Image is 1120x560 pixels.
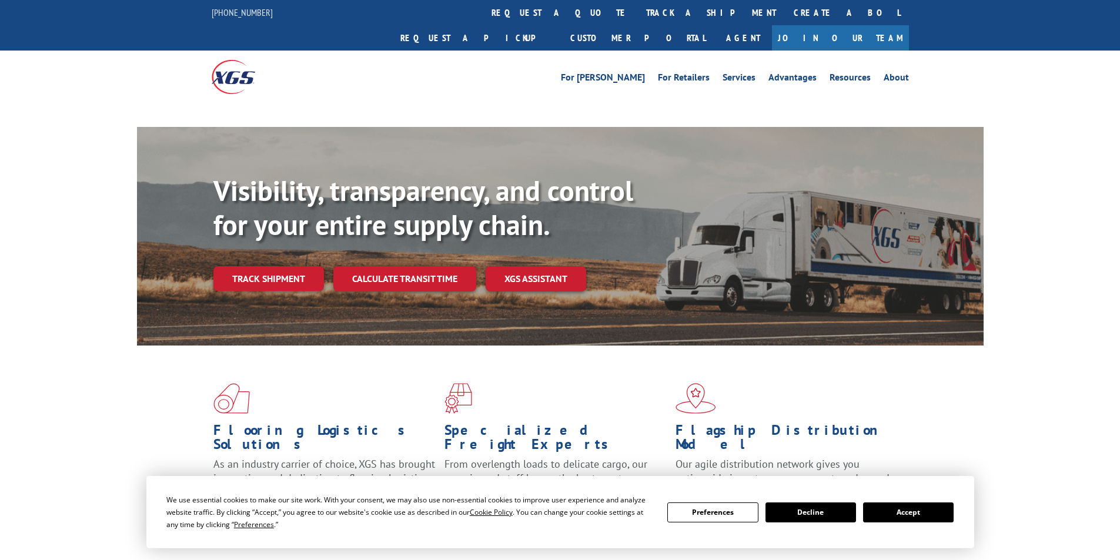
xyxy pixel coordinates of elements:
img: xgs-icon-flagship-distribution-model-red [676,383,716,414]
h1: Flagship Distribution Model [676,423,898,457]
a: XGS ASSISTANT [486,266,586,291]
a: Resources [830,73,871,86]
a: Customer Portal [561,25,714,51]
a: Track shipment [213,266,324,291]
a: For Retailers [658,73,710,86]
button: Preferences [667,502,758,522]
a: [PHONE_NUMBER] [212,6,273,18]
span: Cookie Policy [470,507,513,517]
b: Visibility, transparency, and control for your entire supply chain. [213,172,633,243]
h1: Flooring Logistics Solutions [213,423,436,457]
span: Our agile distribution network gives you nationwide inventory management on demand. [676,457,892,485]
a: Services [723,73,755,86]
a: Request a pickup [392,25,561,51]
a: For [PERSON_NAME] [561,73,645,86]
a: Advantages [768,73,817,86]
div: Cookie Consent Prompt [146,476,974,548]
img: xgs-icon-total-supply-chain-intelligence-red [213,383,250,414]
a: Calculate transit time [333,266,476,291]
button: Accept [863,502,954,522]
button: Decline [765,502,856,522]
div: We use essential cookies to make our site work. With your consent, we may also use non-essential ... [166,494,653,531]
a: About [884,73,909,86]
img: xgs-icon-focused-on-flooring-red [444,383,472,414]
a: Join Our Team [772,25,909,51]
span: As an industry carrier of choice, XGS has brought innovation and dedication to flooring logistics... [213,457,435,499]
a: Agent [714,25,772,51]
p: From overlength loads to delicate cargo, our experienced staff knows the best way to move your fr... [444,457,667,509]
span: Preferences [234,519,274,529]
h1: Specialized Freight Experts [444,423,667,457]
